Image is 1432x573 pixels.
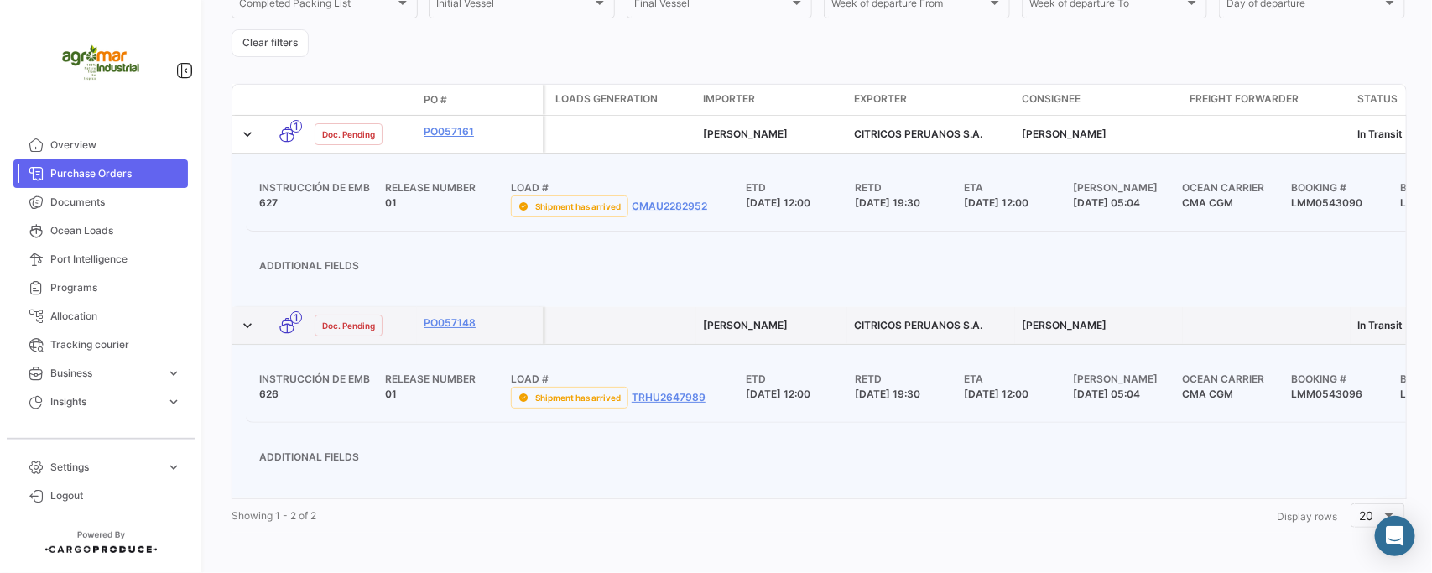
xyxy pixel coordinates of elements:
span: Purchase Orders [50,166,181,181]
span: CITRICOS PERUANOS S.A. [854,319,982,331]
h4: Release Number [385,372,511,387]
a: Purchase Orders [13,159,188,188]
datatable-header-cell: Doc. Status [308,93,417,107]
span: Business [50,366,159,381]
span: [DATE] 12:00 [746,196,810,209]
span: Settings [50,460,159,475]
span: [DATE] 12:00 [964,196,1028,209]
h4: ETA [964,372,1073,387]
h4: ETD [746,372,855,387]
span: Documents [50,195,181,210]
h4: Ocean Carrier [1182,372,1291,387]
a: Ocean Loads [13,216,188,245]
span: Tracking courier [50,337,181,352]
h4: RETD [855,180,964,195]
span: Freight Forwarder [1190,91,1299,107]
span: Overview [50,138,181,153]
div: Abrir Intercom Messenger [1375,516,1415,556]
span: LMM0543096 [1291,388,1362,400]
h4: Instrucción de Emb [259,372,385,387]
span: expand_more [166,394,181,409]
h4: [PERSON_NAME] [1073,180,1182,195]
span: [DATE] 12:00 [964,388,1028,400]
h4: Ocean Carrier [1182,180,1291,195]
span: 01 [385,196,397,209]
span: F.D. COPELAND [1022,319,1107,331]
a: PO057148 [424,315,536,331]
h4: ETD [746,180,855,195]
a: Port Intelligence [13,245,188,273]
a: Programs [13,273,188,302]
span: Exporter [854,91,907,107]
datatable-header-cell: Exporter [847,85,1015,115]
a: Documents [13,188,188,216]
span: Importer [703,91,755,107]
span: F.D. COPELAND [703,319,788,331]
span: PO # [424,92,447,107]
h4: Load # [511,372,746,387]
span: Loads generation [555,91,658,107]
datatable-header-cell: Consignee [1015,85,1183,115]
span: [DATE] 05:04 [1073,388,1140,400]
span: Ocean Loads [50,223,181,238]
span: Doc. Pending [322,319,375,332]
span: F.D. COPELAND [1022,128,1107,140]
button: Clear filters [232,29,309,57]
span: 626 [259,388,279,400]
span: CMA CGM [1182,196,1233,209]
span: expand_more [166,366,181,381]
span: Allocation [50,309,181,324]
span: 1 [290,120,302,133]
span: Logout [50,488,181,503]
span: expand_more [166,460,181,475]
span: LMM0543090 [1291,196,1362,209]
h4: Load # [511,180,746,195]
span: [DATE] 19:30 [855,196,920,209]
span: Doc. Pending [322,128,375,141]
h4: ETA [964,180,1073,195]
span: Showing 1 - 2 of 2 [232,509,316,522]
span: 627 [259,196,278,209]
span: CITRICOS PERUANOS S.A. [854,128,982,140]
span: 20 [1360,508,1374,523]
h4: Booking # [1291,372,1400,387]
a: Overview [13,131,188,159]
span: Port Intelligence [50,252,181,267]
a: Tracking courier [13,331,188,359]
datatable-header-cell: Freight Forwarder [1183,85,1351,115]
a: TRHU2647989 [632,390,706,405]
datatable-header-cell: Loads generation [545,85,696,115]
img: agromar.jpg [59,20,143,104]
span: Consignee [1022,91,1081,107]
h4: RETD [855,372,964,387]
span: 1 [290,311,302,324]
span: 01 [385,388,397,400]
h4: Booking # [1291,180,1400,195]
span: [DATE] 12:00 [746,388,810,400]
a: CMAU2282952 [632,199,707,214]
a: Allocation [13,302,188,331]
a: PO057161 [424,124,536,139]
h4: Instrucción de Emb [259,180,385,195]
datatable-header-cell: PO # [417,86,543,114]
span: [DATE] 19:30 [855,388,920,400]
span: [DATE] 05:04 [1073,196,1140,209]
datatable-header-cell: Importer [696,85,847,115]
span: Shipment has arrived [535,391,621,404]
span: F.D. COPELAND [703,128,788,140]
a: Expand/Collapse Row [239,126,256,143]
span: CMA CGM [1182,388,1233,400]
datatable-header-cell: Transport mode [266,93,308,107]
span: Status [1357,91,1398,107]
span: Shipment has arrived [535,200,621,213]
span: Display rows [1277,510,1337,523]
h4: [PERSON_NAME] [1073,372,1182,387]
span: Programs [50,280,181,295]
a: Expand/Collapse Row [239,317,256,334]
span: Insights [50,394,159,409]
h4: Release Number [385,180,511,195]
